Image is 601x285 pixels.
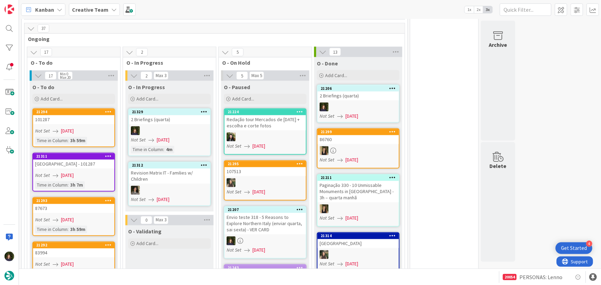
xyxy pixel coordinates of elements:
span: O - Paused [224,84,250,91]
img: SP [320,146,329,155]
a: 212062 Briefings (quarta)MCNot Set[DATE] [317,85,400,123]
i: Not Set [131,137,146,143]
i: Not Set [227,247,241,253]
div: 21314 [321,234,399,239]
div: Redação tour Mercados de [DATE] + escolha e corte fotos [225,115,306,130]
span: Kanban [35,6,54,14]
div: IG [225,178,306,187]
div: Get Started [561,245,587,252]
span: 17 [40,48,52,56]
div: Max 5 [251,74,262,77]
b: Creative Team [72,6,108,13]
div: 21314[GEOGRAPHIC_DATA] [318,233,399,248]
span: O - In Progress [126,59,207,66]
span: PERSONAS: Lenno [519,273,562,281]
span: [DATE] [345,261,358,268]
span: Add Card... [136,96,158,102]
img: MC [320,103,329,112]
div: 21329 [132,110,210,115]
span: 2 [141,72,152,80]
span: 0 [141,216,152,224]
div: Time in Column [35,137,68,145]
div: 212062 Briefings (quarta) [318,85,399,101]
span: : [68,137,69,145]
div: 21312 [129,162,210,169]
div: 21224 [225,109,306,115]
img: MS [131,186,140,195]
div: [GEOGRAPHIC_DATA] - 101287 [33,160,114,169]
img: avatar [4,271,14,281]
span: [DATE] [252,247,265,254]
div: 21312 [132,163,210,168]
div: 21311[GEOGRAPHIC_DATA] - 101287 [33,154,114,169]
div: Time in Column [35,181,68,189]
div: Envio teste 318 - 5 Reasons to Explore Northern Italy (enviar quarta, sai sexta) - VER CARD [225,213,306,234]
span: O - To do [32,84,54,91]
a: 21312Revision Matrix IT - Families w/ ChildrenMSNot Set[DATE] [128,162,211,206]
a: 213292 Briefings (quarta)MCNot Set[DATE]Time in Column:4m [128,108,211,156]
div: 21207Envio teste 318 - 5 Reasons to Explore Northern Italy (enviar quarta, sai sexta) - VER CARD [225,207,306,234]
div: 21295107513 [225,161,306,176]
span: [DATE] [252,143,265,150]
div: MC [225,236,306,245]
img: MC [131,126,140,135]
span: [DATE] [61,128,74,135]
span: : [68,181,69,189]
div: Open Get Started checklist, remaining modules: 4 [556,242,592,254]
i: Not Set [320,113,334,119]
span: : [163,146,164,154]
div: IG [318,250,399,259]
img: Visit kanbanzone.com [4,4,14,14]
div: 3h 7m [69,181,85,189]
div: Min 0 [60,72,68,76]
span: [DATE] [157,137,169,144]
div: 2 Briefings (quarta) [129,115,210,124]
i: Not Set [35,217,50,223]
div: [GEOGRAPHIC_DATA] [318,239,399,248]
span: 5 [236,72,248,80]
div: BC [225,133,306,141]
div: 21292 [36,243,114,248]
span: [DATE] [61,261,74,268]
i: Not Set [320,215,334,221]
i: Not Set [320,157,334,163]
i: Not Set [320,261,334,267]
div: Delete [490,162,507,170]
div: 2129387673 [33,198,114,213]
img: MC [4,252,14,261]
div: 21293 [33,198,114,204]
span: 1x [465,6,474,13]
a: 2129387673Not Set[DATE]Time in Column:3h 59m [32,197,115,236]
i: Not Set [131,197,146,203]
div: Paginação 330 - 10 Unmissable Monuments in [GEOGRAPHIC_DATA] - 3h – quarta manhã [318,181,399,202]
div: 2129283994 [33,242,114,257]
img: MC [227,236,236,245]
div: 21207 [228,208,306,212]
div: 3h 59m [69,226,87,233]
div: 21294101287 [33,109,114,124]
span: Ongoing [28,35,396,42]
span: O - Validating [128,228,162,235]
i: Not Set [35,128,50,134]
div: 21207 [225,207,306,213]
span: [DATE] [345,157,358,164]
span: 2x [474,6,483,13]
div: 21224 [228,110,306,115]
div: 213292 Briefings (quarta) [129,109,210,124]
div: 21211Paginação 330 - 10 Unmissable Monuments in [GEOGRAPHIC_DATA] - 3h – quarta manhã [318,175,399,202]
div: Max 3 [156,219,166,222]
div: Revision Matrix IT - Families w/ Children [129,169,210,184]
div: 21312Revision Matrix IT - Families w/ Children [129,162,210,184]
div: 21299 [321,130,399,135]
div: 83994 [33,249,114,257]
div: MC [129,126,210,135]
span: O - In Progress [128,84,165,91]
div: 107513 [225,167,306,176]
span: Add Card... [136,241,158,247]
div: 86760 [318,135,399,144]
div: SP [318,204,399,213]
div: 21206 [318,85,399,92]
div: 4 [586,241,592,247]
div: 101287 [33,115,114,124]
a: 21314[GEOGRAPHIC_DATA]IGNot Set[DATE] [317,232,400,273]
